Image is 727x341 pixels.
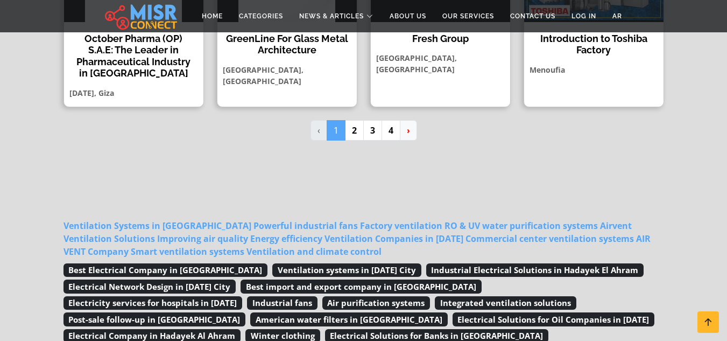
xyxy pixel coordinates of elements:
[291,6,382,26] a: News & Articles
[435,297,579,309] a: Integrated ventilation solutions
[310,120,327,141] li: « Previous
[382,120,400,141] a: 4
[360,220,442,232] a: Factory ventilation
[194,6,231,26] a: Home
[72,33,195,79] h4: October Pharma (OP) S.A.E: The Leader in Pharmaceutical Industry in [GEOGRAPHIC_DATA]
[64,87,203,99] p: [DATE], Giza
[371,52,510,75] p: [GEOGRAPHIC_DATA], [GEOGRAPHIC_DATA]
[363,120,382,141] a: 3
[426,263,644,277] span: Industrial Electrical Solutions in Hadayek El Ahram
[444,220,598,232] a: RO & UV water purification systems
[502,6,563,26] a: Contact Us
[453,314,658,325] a: Electrical Solutions for Oil Companies in [DATE]
[63,280,236,294] span: Electrical Network Design in [DATE] City
[105,3,177,30] img: main.misr_connect
[434,6,502,26] a: Our Services
[63,220,632,245] a: Airvent Ventilation Solutions
[247,297,320,309] a: Industrial fans
[253,220,358,232] a: Powerful industrial fans
[63,296,243,310] span: Electricity services for hospitals in [DATE]
[382,6,434,26] a: About Us
[63,281,239,293] a: Electrical Network Design in [DATE] City
[322,297,433,309] a: Air purification systems
[524,64,664,75] p: Menoufia
[63,233,651,258] a: AIR VENT Company
[217,64,357,87] p: [GEOGRAPHIC_DATA], [GEOGRAPHIC_DATA]
[299,11,364,21] span: News & Articles
[63,297,245,309] a: Electricity services for hospitals in [DATE]
[324,233,463,245] a: Ventilation Companies in [DATE]
[225,33,349,56] h4: GreenLine For Glass Metal Architecture
[63,264,271,276] a: Best Electrical Company in [GEOGRAPHIC_DATA]
[426,264,647,276] a: Industrial Electrical Solutions in Hadayek El Ahram
[63,220,251,232] a: Ventilation Systems in [GEOGRAPHIC_DATA]
[250,312,448,326] span: American water filters in [GEOGRAPHIC_DATA]
[563,6,604,26] a: Log in
[157,233,248,245] a: Improving air quality
[465,233,634,245] a: Commercial center ventilation systems
[63,263,268,277] span: Best Electrical Company in [GEOGRAPHIC_DATA]
[231,6,291,26] a: Categories
[272,264,424,276] a: Ventilation systems in [DATE] City
[63,312,246,326] span: Post-sale follow-up in [GEOGRAPHIC_DATA]
[250,314,450,325] a: American water filters in [GEOGRAPHIC_DATA]
[532,33,655,56] h4: Introduction to Toshiba Factory
[435,296,576,310] span: Integrated ventilation solutions
[131,246,244,258] a: Smart ventilation systems
[241,281,484,293] a: Best import and export company in [GEOGRAPHIC_DATA]
[63,314,249,325] a: Post-sale follow-up in [GEOGRAPHIC_DATA]
[250,233,322,245] a: Energy efficiency
[379,33,502,45] h4: Fresh Group
[400,120,417,141] a: Next »
[345,120,364,141] a: 2
[241,280,482,294] span: Best import and export company in [GEOGRAPHIC_DATA]
[246,246,382,258] a: Ventilation and climate control
[604,6,630,26] a: AR
[272,263,421,277] span: Ventilation systems in [DATE] City
[327,120,345,141] span: 1
[322,296,430,310] span: Air purification systems
[453,312,655,326] span: Electrical Solutions for Oil Companies in [DATE]
[247,296,317,310] span: Industrial fans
